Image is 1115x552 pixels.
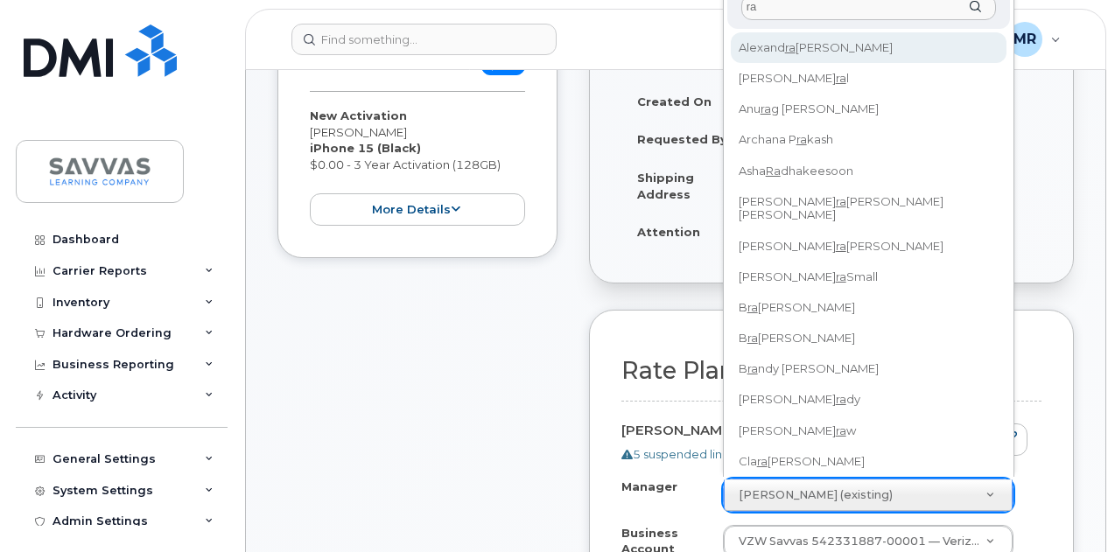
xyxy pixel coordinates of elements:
[733,417,1005,444] div: [PERSON_NAME] w
[733,127,1005,154] div: Archana P kash
[836,423,846,437] span: ra
[733,325,1005,352] div: B [PERSON_NAME]
[747,331,758,345] span: ra
[733,355,1005,382] div: B ndy [PERSON_NAME]
[733,157,1005,185] div: Asha dhakeesoon
[836,392,846,406] span: ra
[766,164,781,178] span: Ra
[836,239,846,253] span: ra
[733,95,1005,122] div: Anu g [PERSON_NAME]
[785,40,796,54] span: ra
[733,233,1005,260] div: [PERSON_NAME] [PERSON_NAME]
[747,361,758,375] span: ra
[733,448,1005,475] div: Cla [PERSON_NAME]
[733,34,1005,61] div: Alexand [PERSON_NAME]
[747,300,758,314] span: ra
[796,132,807,146] span: ra
[757,454,768,468] span: ra
[761,101,771,115] span: ra
[733,263,1005,290] div: [PERSON_NAME] Small
[836,71,846,85] span: ra
[733,65,1005,92] div: [PERSON_NAME] l
[836,194,846,208] span: ra
[836,269,846,283] span: ra
[733,294,1005,321] div: B [PERSON_NAME]
[733,188,1005,229] div: [PERSON_NAME] [PERSON_NAME] [PERSON_NAME]
[733,387,1005,414] div: [PERSON_NAME] dy
[1039,476,1102,539] iframe: Messenger Launcher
